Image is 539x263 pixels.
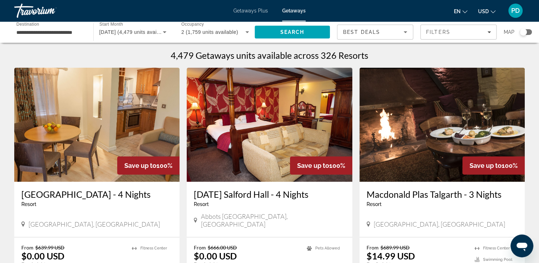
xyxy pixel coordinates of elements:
[504,27,514,37] span: Map
[506,3,525,18] button: User Menu
[470,162,502,169] span: Save up to
[367,244,379,251] span: From
[181,22,204,27] span: Occupancy
[99,29,170,35] span: [DATE] (4,479 units available)
[290,156,352,175] div: 100%
[297,162,329,169] span: Save up to
[21,251,64,261] p: $0.00 USD
[420,25,497,40] button: Filters
[140,246,167,251] span: Fitness Center
[462,156,525,175] div: 100%
[187,68,352,182] img: Karma Salford Hall - 4 Nights
[483,246,510,251] span: Fitness Center
[194,201,209,207] span: Resort
[208,244,237,251] span: $666.00 USD
[16,28,84,37] input: Select destination
[483,257,512,262] span: Swimming Pool
[21,189,172,200] a: [GEOGRAPHIC_DATA] - 4 Nights
[14,68,180,182] img: Woodford Bridge Country Club - 4 Nights
[478,6,496,16] button: Change currency
[255,26,330,38] button: Search
[367,251,415,261] p: $14.99 USD
[171,50,368,61] h1: 4,479 Getaways units available across 326 Resorts
[343,29,380,35] span: Best Deals
[367,189,518,200] a: Macdonald Plas Talgarth - 3 Nights
[359,68,525,182] img: Macdonald Plas Talgarth - 3 Nights
[35,244,64,251] span: $639.99 USD
[454,6,467,16] button: Change language
[16,22,39,26] span: Destination
[511,234,533,257] iframe: Bouton de lancement de la fenêtre de messagerie
[21,244,33,251] span: From
[201,212,345,228] span: Abbots [GEOGRAPHIC_DATA], [GEOGRAPHIC_DATA]
[374,220,505,228] span: [GEOGRAPHIC_DATA], [GEOGRAPHIC_DATA]
[315,246,340,251] span: Pets Allowed
[454,9,461,14] span: en
[194,189,345,200] a: [DATE] Salford Hall - 4 Nights
[181,29,238,35] span: 2 (1,759 units available)
[282,8,306,14] a: Getaways
[367,201,382,207] span: Resort
[194,244,206,251] span: From
[117,156,180,175] div: 100%
[124,162,156,169] span: Save up to
[99,22,123,27] span: Start Month
[21,201,36,207] span: Resort
[380,244,410,251] span: $689.99 USD
[233,8,268,14] a: Getaways Plus
[280,29,304,35] span: Search
[28,220,160,228] span: [GEOGRAPHIC_DATA], [GEOGRAPHIC_DATA]
[194,251,237,261] p: $0.00 USD
[343,28,407,36] mat-select: Sort by
[511,7,520,14] span: PD
[426,29,450,35] span: Filters
[478,9,489,14] span: USD
[14,1,85,20] a: Travorium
